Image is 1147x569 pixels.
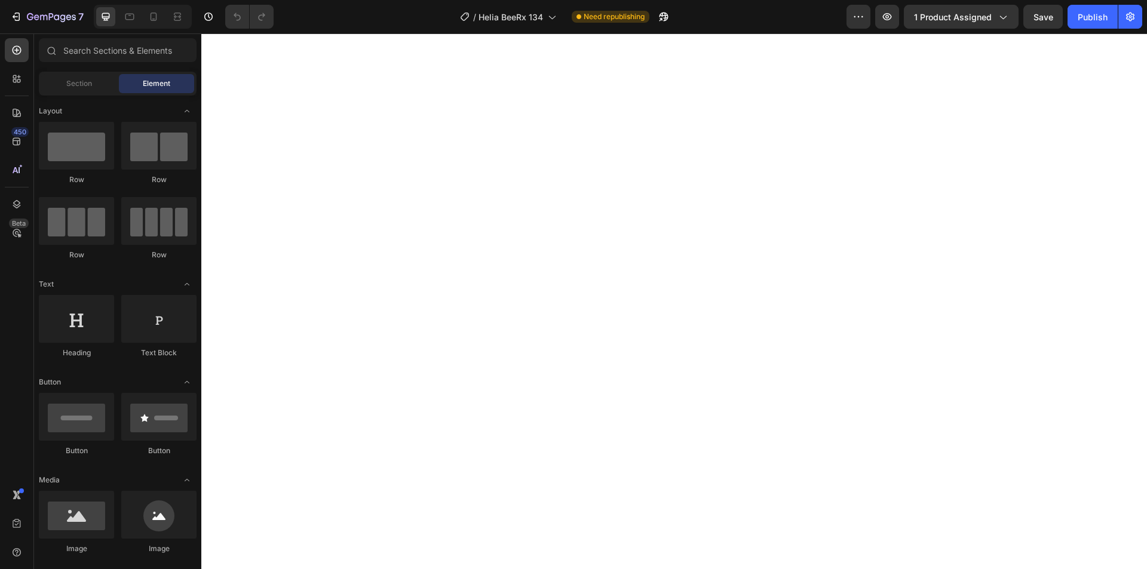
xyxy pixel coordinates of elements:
[914,11,992,23] span: 1 product assigned
[39,475,60,485] span: Media
[225,5,274,29] div: Undo/Redo
[39,106,62,116] span: Layout
[39,38,197,62] input: Search Sections & Elements
[1023,5,1063,29] button: Save
[66,78,92,89] span: Section
[1033,12,1053,22] span: Save
[11,127,29,137] div: 450
[177,275,197,294] span: Toggle open
[584,11,645,22] span: Need republishing
[904,5,1019,29] button: 1 product assigned
[177,470,197,490] span: Toggle open
[121,543,197,554] div: Image
[177,373,197,392] span: Toggle open
[78,10,84,24] p: 7
[1078,11,1108,23] div: Publish
[39,250,114,260] div: Row
[473,11,476,23] span: /
[121,445,197,456] div: Button
[39,377,61,387] span: Button
[9,219,29,228] div: Beta
[121,250,197,260] div: Row
[121,174,197,185] div: Row
[39,279,54,290] span: Text
[39,347,114,358] div: Heading
[143,78,170,89] span: Element
[201,33,1147,569] iframe: Design area
[39,445,114,456] div: Button
[177,102,197,121] span: Toggle open
[39,174,114,185] div: Row
[479,11,543,23] span: Helia BeeRx 134
[39,543,114,554] div: Image
[121,347,197,358] div: Text Block
[5,5,89,29] button: 7
[1068,5,1118,29] button: Publish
